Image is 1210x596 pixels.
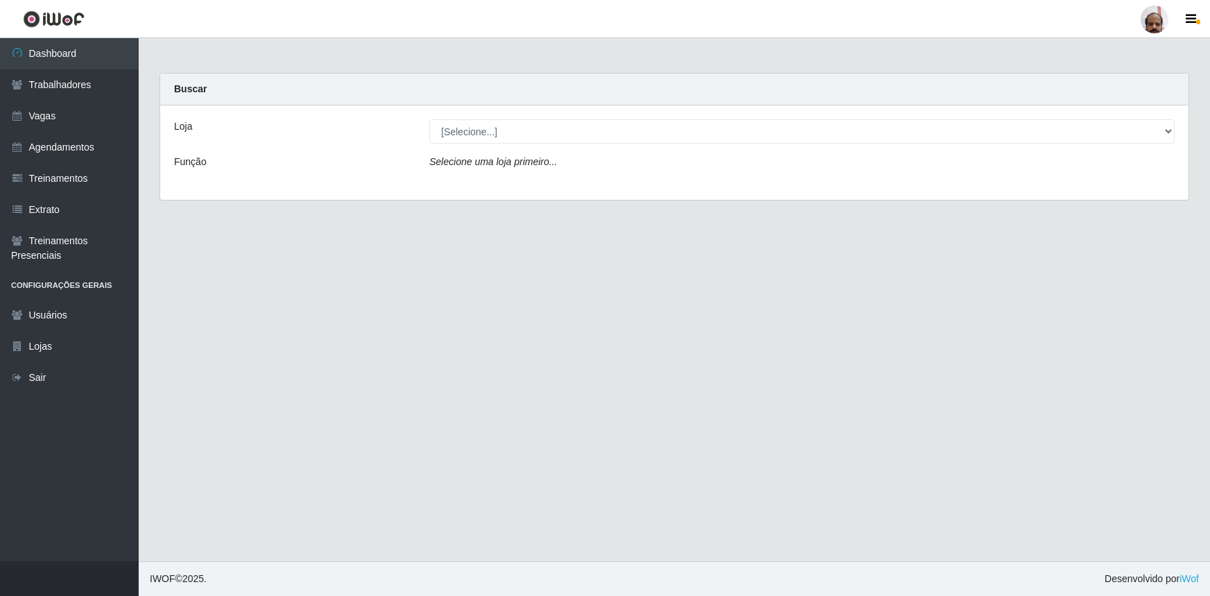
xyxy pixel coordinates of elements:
[174,119,192,134] label: Loja
[1105,572,1199,586] span: Desenvolvido por
[429,156,557,167] i: Selecione uma loja primeiro...
[174,155,207,169] label: Função
[174,83,207,94] strong: Buscar
[150,572,207,586] span: © 2025 .
[1179,573,1199,584] a: iWof
[150,573,175,584] span: IWOF
[23,10,85,28] img: CoreUI Logo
